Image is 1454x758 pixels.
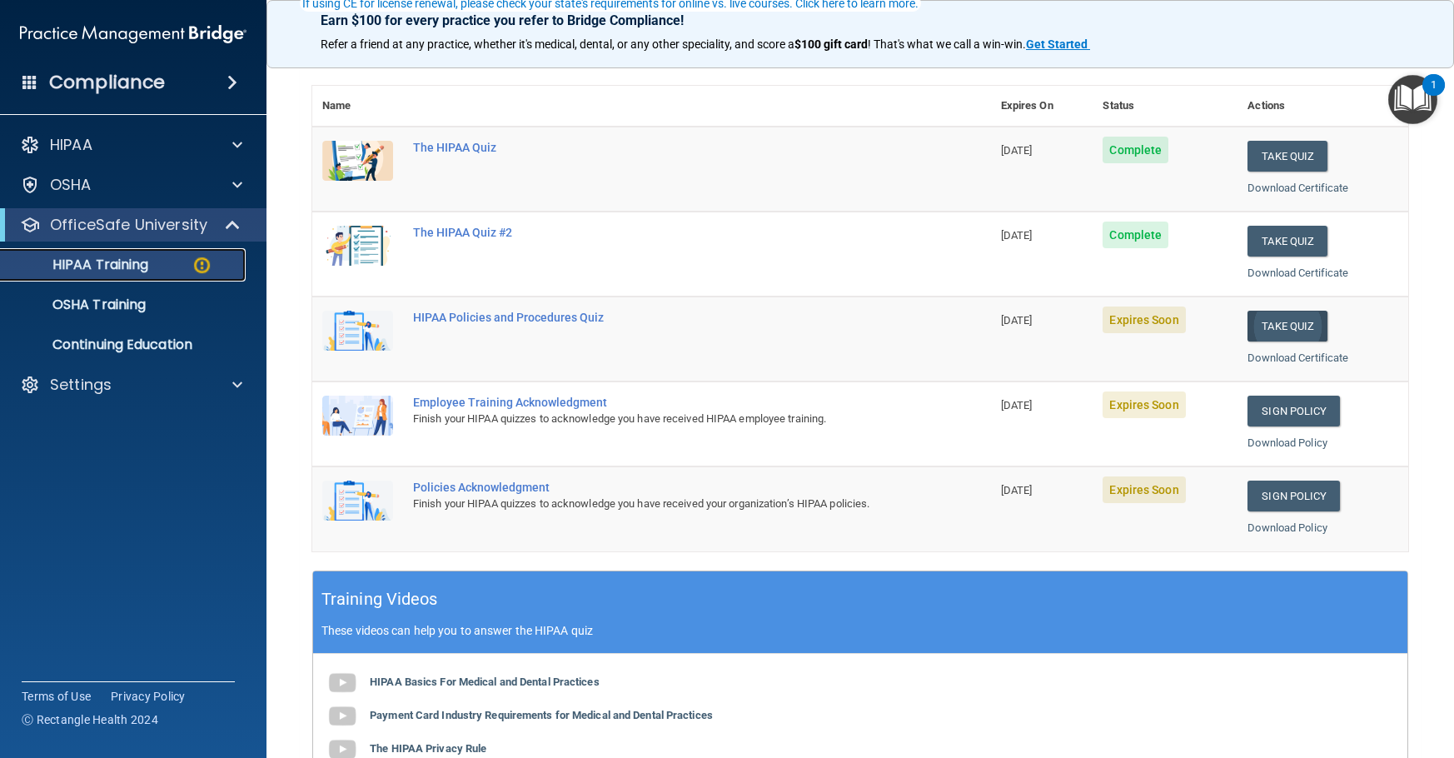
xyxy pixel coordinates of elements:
div: The HIPAA Quiz #2 [413,226,908,239]
div: Employee Training Acknowledgment [413,396,908,409]
div: 1 [1431,85,1437,107]
p: OSHA [50,175,92,195]
span: [DATE] [1001,144,1033,157]
img: PMB logo [20,17,246,51]
a: Settings [20,375,242,395]
h5: Training Videos [321,585,438,614]
span: Complete [1103,222,1168,248]
p: These videos can help you to answer the HIPAA quiz [321,624,1399,637]
a: Sign Policy [1247,481,1340,511]
div: Finish your HIPAA quizzes to acknowledge you have received HIPAA employee training. [413,409,908,429]
b: HIPAA Basics For Medical and Dental Practices [370,676,600,688]
b: The HIPAA Privacy Rule [370,742,486,755]
a: Get Started [1026,37,1090,51]
a: OSHA [20,175,242,195]
a: Sign Policy [1247,396,1340,426]
th: Status [1093,86,1237,127]
span: Expires Soon [1103,391,1185,418]
span: Expires Soon [1103,307,1185,333]
span: ! That's what we call a win-win. [868,37,1026,51]
a: Download Certificate [1247,182,1348,194]
th: Actions [1237,86,1408,127]
a: Download Policy [1247,436,1327,449]
th: Name [312,86,403,127]
span: [DATE] [1001,484,1033,496]
a: Download Certificate [1247,267,1348,279]
strong: $100 gift card [794,37,868,51]
p: OfficeSafe University [50,215,207,235]
th: Expires On [991,86,1093,127]
button: Open Resource Center, 1 new notification [1388,75,1437,124]
span: [DATE] [1001,314,1033,327]
button: Take Quiz [1247,311,1327,342]
img: gray_youtube_icon.38fcd6cc.png [326,666,359,700]
p: Earn $100 for every practice you refer to Bridge Compliance! [321,12,1400,28]
span: [DATE] [1001,229,1033,242]
div: Policies Acknowledgment [413,481,908,494]
div: HIPAA Policies and Procedures Quiz [413,311,908,324]
span: Complete [1103,137,1168,163]
p: Continuing Education [11,337,238,353]
span: Ⓒ Rectangle Health 2024 [22,711,158,728]
a: Terms of Use [22,688,91,705]
span: [DATE] [1001,399,1033,411]
a: HIPAA [20,135,242,155]
a: Download Certificate [1247,352,1348,364]
button: Take Quiz [1247,141,1327,172]
img: gray_youtube_icon.38fcd6cc.png [326,700,359,733]
strong: Get Started [1026,37,1088,51]
b: Payment Card Industry Requirements for Medical and Dental Practices [370,709,713,721]
p: OSHA Training [11,297,146,313]
h4: Compliance [49,71,165,94]
span: Refer a friend at any practice, whether it's medical, dental, or any other speciality, and score a [321,37,794,51]
button: Take Quiz [1247,226,1327,257]
div: Finish your HIPAA quizzes to acknowledge you have received your organization’s HIPAA policies. [413,494,908,514]
a: Privacy Policy [111,688,186,705]
p: HIPAA [50,135,92,155]
a: Download Policy [1247,521,1327,534]
span: Expires Soon [1103,476,1185,503]
p: Settings [50,375,112,395]
p: HIPAA Training [11,257,148,273]
img: warning-circle.0cc9ac19.png [192,255,212,276]
a: OfficeSafe University [20,215,242,235]
div: The HIPAA Quiz [413,141,908,154]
